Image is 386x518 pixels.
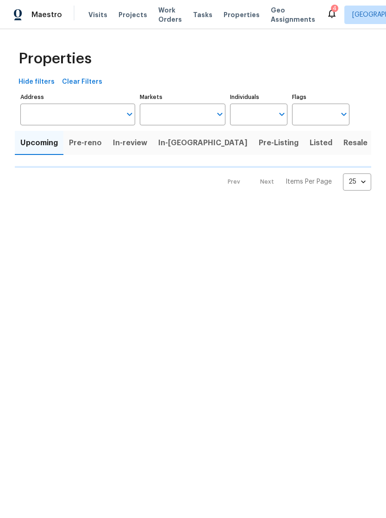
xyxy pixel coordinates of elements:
[343,170,371,194] div: 25
[193,12,212,18] span: Tasks
[230,94,287,100] label: Individuals
[219,173,371,191] nav: Pagination Navigation
[118,10,147,19] span: Projects
[88,10,107,19] span: Visits
[113,136,147,149] span: In-review
[275,108,288,121] button: Open
[310,136,332,149] span: Listed
[333,4,336,13] div: 4
[158,136,248,149] span: In-[GEOGRAPHIC_DATA]
[20,94,135,100] label: Address
[343,136,367,149] span: Resale
[337,108,350,121] button: Open
[19,76,55,88] span: Hide filters
[19,54,92,63] span: Properties
[271,6,315,24] span: Geo Assignments
[15,74,58,91] button: Hide filters
[31,10,62,19] span: Maestro
[140,94,226,100] label: Markets
[62,76,102,88] span: Clear Filters
[213,108,226,121] button: Open
[58,74,106,91] button: Clear Filters
[20,136,58,149] span: Upcoming
[259,136,299,149] span: Pre-Listing
[224,10,260,19] span: Properties
[158,6,182,24] span: Work Orders
[292,94,349,100] label: Flags
[123,108,136,121] button: Open
[286,177,332,186] p: Items Per Page
[69,136,102,149] span: Pre-reno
